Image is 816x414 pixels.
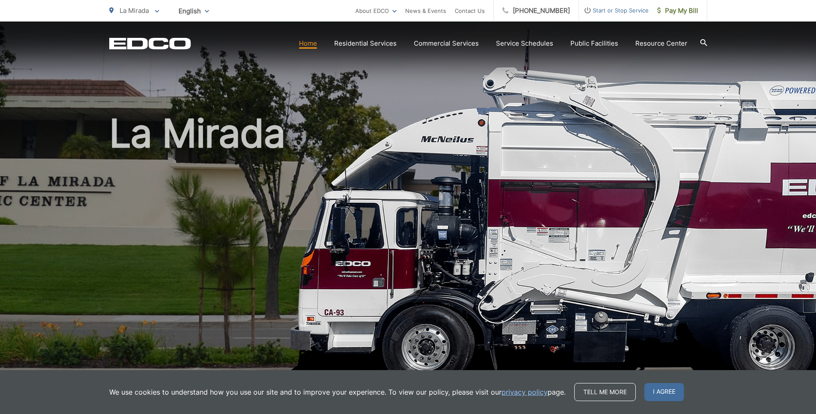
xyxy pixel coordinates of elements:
[299,38,317,49] a: Home
[414,38,479,49] a: Commercial Services
[574,383,636,401] a: Tell me more
[657,6,698,16] span: Pay My Bill
[109,387,566,397] p: We use cookies to understand how you use our site and to improve your experience. To view our pol...
[355,6,397,16] a: About EDCO
[109,37,191,49] a: EDCD logo. Return to the homepage.
[496,38,553,49] a: Service Schedules
[120,6,149,15] span: La Mirada
[109,112,707,384] h1: La Mirada
[644,383,684,401] span: I agree
[502,387,548,397] a: privacy policy
[570,38,618,49] a: Public Facilities
[334,38,397,49] a: Residential Services
[455,6,485,16] a: Contact Us
[172,3,216,19] span: English
[405,6,446,16] a: News & Events
[635,38,687,49] a: Resource Center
